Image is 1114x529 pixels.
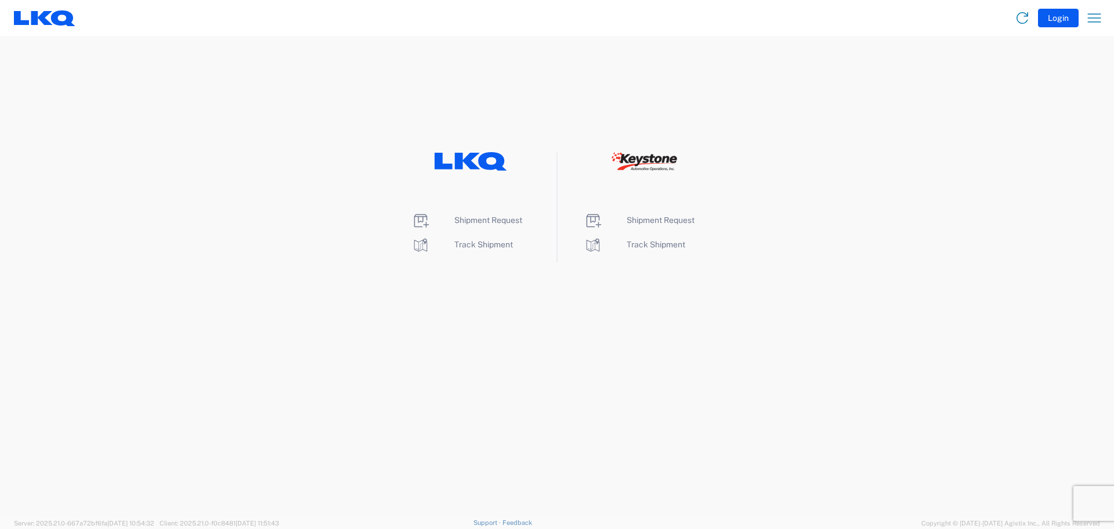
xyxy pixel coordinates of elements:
span: Server: 2025.21.0-667a72bf6fa [14,520,154,527]
span: Client: 2025.21.0-f0c8481 [160,520,279,527]
span: [DATE] 10:54:32 [107,520,154,527]
span: Shipment Request [454,215,522,225]
span: Track Shipment [627,240,685,249]
span: Track Shipment [454,240,513,249]
button: Login [1038,9,1079,27]
a: Track Shipment [584,240,685,249]
a: Shipment Request [584,215,695,225]
span: Copyright © [DATE]-[DATE] Agistix Inc., All Rights Reserved [921,518,1100,528]
a: Support [473,519,502,526]
a: Shipment Request [411,215,522,225]
span: [DATE] 11:51:43 [236,520,279,527]
a: Track Shipment [411,240,513,249]
span: Shipment Request [627,215,695,225]
a: Feedback [502,519,532,526]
